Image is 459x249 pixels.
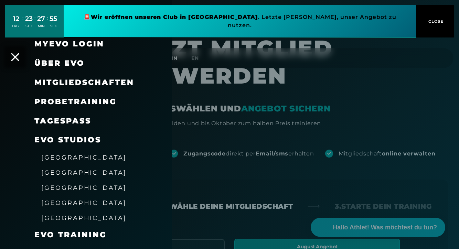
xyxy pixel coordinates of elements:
div: : [34,14,35,33]
div: 12 [12,14,21,24]
div: MIN [37,24,45,29]
div: : [47,14,48,33]
div: 23 [25,14,33,24]
a: MyEVO Login [34,39,104,48]
div: : [22,14,23,33]
div: STD [25,24,33,29]
div: 55 [50,14,57,24]
span: CLOSE [427,18,444,24]
div: 27 [37,14,45,24]
div: TAGE [12,24,21,29]
span: Über EVO [34,58,85,68]
div: SEK [50,24,57,29]
button: CLOSE [416,5,454,37]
